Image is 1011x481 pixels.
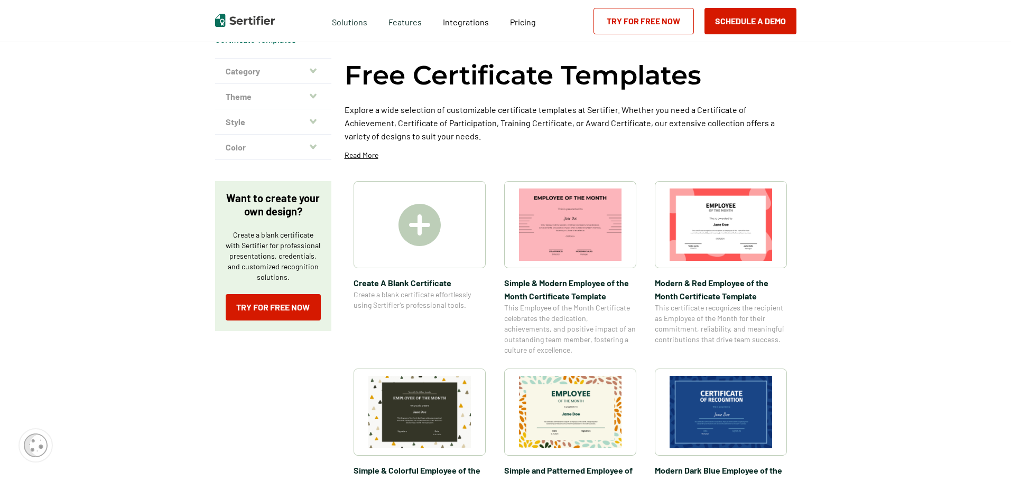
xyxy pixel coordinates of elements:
[215,109,331,135] button: Style
[670,188,772,261] img: Modern & Red Employee of the Month Certificate Template
[215,14,275,27] img: Sertifier | Digital Credentialing Platform
[345,58,701,92] h1: Free Certificate Templates
[226,230,321,282] p: Create a blank certificate with Sertifier for professional presentations, credentials, and custom...
[215,84,331,109] button: Theme
[958,430,1011,481] iframe: Chat Widget
[226,192,321,218] p: Want to create your own design?
[510,14,536,27] a: Pricing
[443,17,489,27] span: Integrations
[215,59,331,84] button: Category
[655,181,787,355] a: Modern & Red Employee of the Month Certificate TemplateModern & Red Employee of the Month Certifi...
[519,376,622,448] img: Simple and Patterned Employee of the Month Certificate Template
[593,8,694,34] a: Try for Free Now
[345,150,378,161] p: Read More
[24,433,48,457] img: Cookie Popup Icon
[354,289,486,310] span: Create a blank certificate effortlessly using Sertifier’s professional tools.
[670,376,772,448] img: Modern Dark Blue Employee of the Month Certificate Template
[443,14,489,27] a: Integrations
[655,303,787,345] span: This certificate recognizes the recipient as Employee of the Month for their commitment, reliabil...
[510,17,536,27] span: Pricing
[332,14,367,27] span: Solutions
[345,103,796,143] p: Explore a wide selection of customizable certificate templates at Sertifier. Whether you need a C...
[704,8,796,34] button: Schedule a Demo
[354,276,486,289] span: Create A Blank Certificate
[655,276,787,303] span: Modern & Red Employee of the Month Certificate Template
[226,294,321,320] a: Try for Free Now
[504,181,636,355] a: Simple & Modern Employee of the Month Certificate TemplateSimple & Modern Employee of the Month C...
[215,135,331,160] button: Color
[398,204,441,246] img: Create A Blank Certificate
[388,14,422,27] span: Features
[368,376,471,448] img: Simple & Colorful Employee of the Month Certificate Template
[504,276,636,303] span: Simple & Modern Employee of the Month Certificate Template
[504,303,636,355] span: This Employee of the Month Certificate celebrates the dedication, achievements, and positive impa...
[519,188,622,261] img: Simple & Modern Employee of the Month Certificate Template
